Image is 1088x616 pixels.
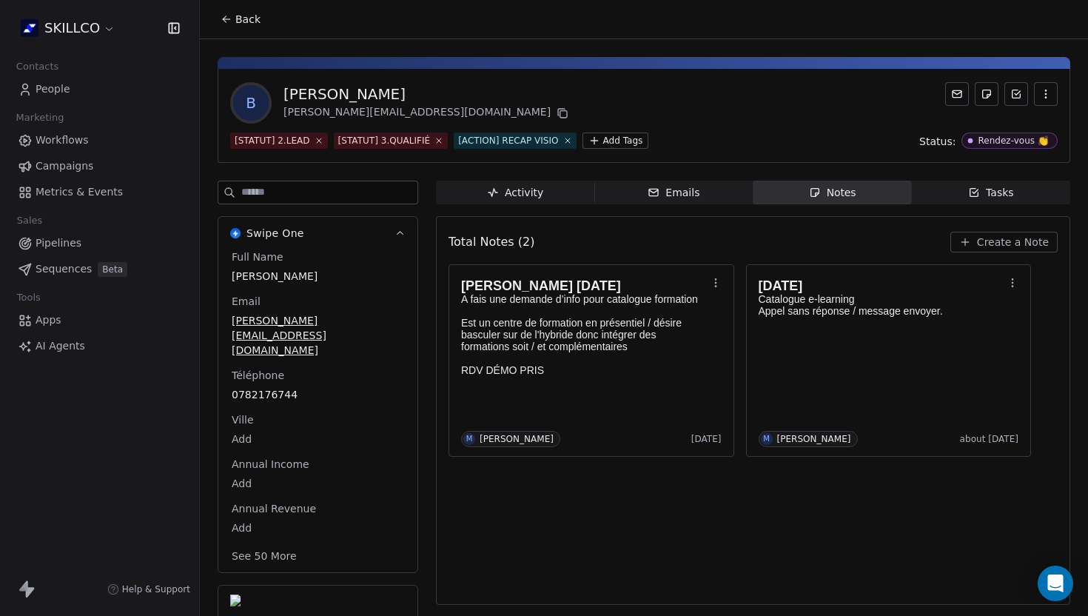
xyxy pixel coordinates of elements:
button: Add Tags [582,133,649,149]
div: Tasks [968,185,1014,201]
span: Téléphone [229,368,287,383]
img: Swipe One [230,228,241,238]
h1: [DATE] [759,278,1004,293]
button: Back [212,6,269,33]
a: People [12,77,187,101]
span: Sales [10,210,49,232]
span: Annual Revenue [229,501,319,516]
span: Status: [919,134,956,149]
a: Workflows [12,128,187,153]
a: Apps [12,308,187,332]
span: Apps [36,312,61,328]
p: A fais une demande d’info pour catalogue formation [461,293,707,305]
div: Emails [648,185,699,201]
span: Total Notes (2) [449,233,534,251]
a: Help & Support [107,583,190,595]
span: Swipe One [246,226,304,241]
div: [PERSON_NAME] [480,434,554,444]
div: M [763,433,770,445]
div: Rendez-vous 👏 [978,135,1049,146]
div: [PERSON_NAME][EMAIL_ADDRESS][DOMAIN_NAME] [283,104,571,122]
span: [PERSON_NAME][EMAIL_ADDRESS][DOMAIN_NAME] [232,313,404,358]
span: Full Name [229,250,286,264]
span: Back [235,12,261,27]
div: [PERSON_NAME] [777,434,851,444]
span: Add [232,432,404,446]
button: Swipe OneSwipe One [218,217,417,250]
p: Est un centre de formation en présentiel / désire basculer sur de l'hybride donc intégrer des for... [461,317,707,352]
span: about [DATE] [960,433,1018,445]
img: Skillco%20logo%20icon%20(2).png [21,19,38,37]
a: Campaigns [12,154,187,178]
button: Create a Note [950,232,1058,252]
span: Workflows [36,133,89,148]
a: AI Agents [12,334,187,358]
div: M [466,433,473,445]
div: [STATUT] 2.LEAD [235,134,310,147]
h1: [PERSON_NAME] [DATE] [461,278,707,293]
span: [PERSON_NAME] [232,269,404,284]
span: Pipelines [36,235,81,251]
div: Swipe OneSwipe One [218,250,417,572]
p: Catalogue e-learning [759,293,1004,305]
button: SKILLCO [18,16,118,41]
span: Annual Income [229,457,312,472]
button: See 50 More [223,543,306,569]
div: Open Intercom Messenger [1038,566,1073,601]
span: Beta [98,262,127,277]
span: Ville [229,412,257,427]
span: Sequences [36,261,92,277]
div: [STATUT] 3.QUALIFIÉ [338,134,431,147]
span: Marketing [10,107,70,129]
span: B [233,85,269,121]
p: RDV DÉMO PRIS [461,364,707,376]
a: Metrics & Events [12,180,187,204]
span: Contacts [10,56,65,78]
span: Tools [10,287,47,309]
span: Add [232,520,404,535]
span: Add [232,476,404,491]
span: SKILLCO [44,19,100,38]
span: Help & Support [122,583,190,595]
span: Email [229,294,263,309]
span: People [36,81,70,97]
span: AI Agents [36,338,85,354]
div: Activity [487,185,543,201]
a: SequencesBeta [12,257,187,281]
div: [PERSON_NAME] [283,84,571,104]
div: [ACTION] RECAP VISIO [458,134,558,147]
span: Create a Note [977,235,1049,250]
span: [DATE] [691,433,722,445]
p: Appel sans réponse / message envoyer. [759,305,1004,317]
a: Pipelines [12,231,187,255]
span: Metrics & Events [36,184,123,200]
span: 0782176744 [232,387,404,402]
span: Campaigns [36,158,93,174]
